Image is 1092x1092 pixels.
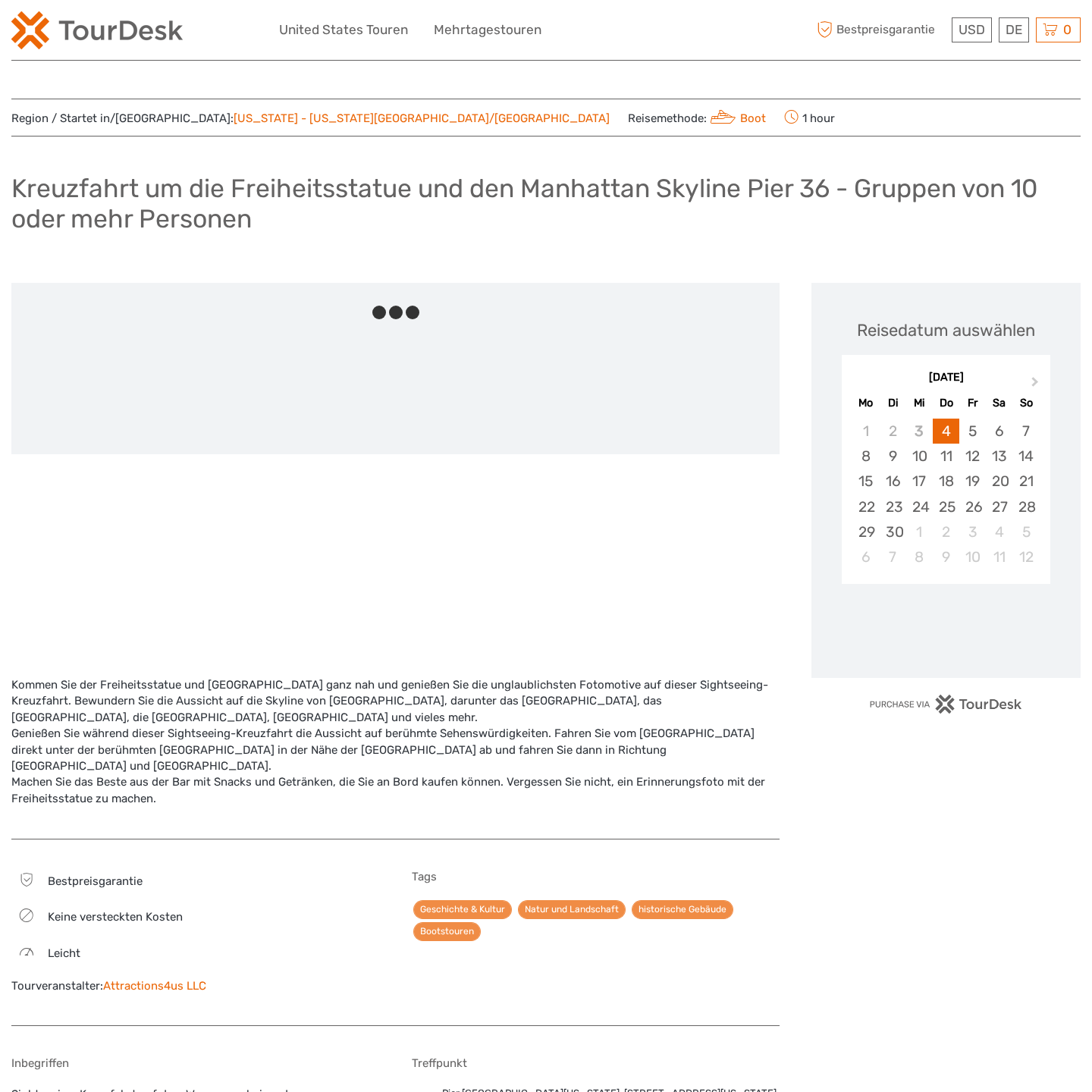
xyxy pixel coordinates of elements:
div: Choose Sonntag, 12. Oktober 2025 [1012,544,1039,570]
span: 1 hour [784,107,835,128]
div: Choose Donnerstag, 18. September 2025 [933,469,959,494]
span: 0 [1061,22,1074,37]
div: Choose Sonntag, 5. Oktober 2025 [1012,519,1039,544]
div: DE [999,17,1029,42]
div: Choose Freitag, 19. September 2025 [959,469,986,494]
div: Choose Sonntag, 21. September 2025 [1012,469,1039,494]
div: Choose Dienstag, 7. Oktober 2025 [880,544,906,570]
span: Bestpreisgarantie [814,17,949,42]
div: Choose Dienstag, 23. September 2025 [880,494,906,519]
div: Not available Dienstag, 2. September 2025 [880,419,906,444]
div: Choose Sonntag, 7. September 2025 [1012,419,1039,444]
a: Attractions4us LLC [103,979,206,993]
div: Di [880,393,906,413]
div: Choose Samstag, 4. Oktober 2025 [986,519,1012,544]
a: Boot [707,111,766,125]
div: Choose Donnerstag, 9. Oktober 2025 [933,544,959,570]
a: Geschichte & Kultur [413,900,512,919]
div: Choose Mittwoch, 10. September 2025 [906,444,933,469]
div: month 2025-09 [846,419,1045,570]
div: Kommen Sie der Freiheitsstatue und [GEOGRAPHIC_DATA] ganz nah und genießen Sie die unglaublichste... [11,677,780,824]
div: Choose Montag, 6. Oktober 2025 [852,544,879,570]
a: historische Gebäude [632,900,733,919]
div: Choose Samstag, 13. September 2025 [986,444,1012,469]
div: Choose Donnerstag, 2. Oktober 2025 [933,519,959,544]
a: [US_STATE] - [US_STATE][GEOGRAPHIC_DATA]/[GEOGRAPHIC_DATA] [234,111,610,125]
div: Not available Mittwoch, 3. September 2025 [906,419,933,444]
div: Tourveranstalter: [11,978,380,994]
div: Choose Dienstag, 9. September 2025 [880,444,906,469]
div: Choose Freitag, 12. September 2025 [959,444,986,469]
div: Choose Donnerstag, 11. September 2025 [933,444,959,469]
div: Choose Mittwoch, 17. September 2025 [906,469,933,494]
span: USD [959,22,985,37]
h1: Kreuzfahrt um die Freiheitsstatue und den Manhattan Skyline Pier 36 - Gruppen von 10 oder mehr Pe... [11,173,1081,234]
h5: Inbegriffen [11,1056,380,1070]
div: Choose Freitag, 5. September 2025 [959,419,986,444]
span: Reisemethode: [628,107,766,128]
a: Bootstouren [413,922,481,941]
div: Choose Samstag, 27. September 2025 [986,494,1012,519]
div: Choose Dienstag, 16. September 2025 [880,469,906,494]
div: So [1012,393,1039,413]
span: Region / Startet in/[GEOGRAPHIC_DATA]: [11,111,610,127]
div: Mi [906,393,933,413]
div: Choose Freitag, 3. Oktober 2025 [959,519,986,544]
div: Choose Mittwoch, 8. Oktober 2025 [906,544,933,570]
a: Natur und Landschaft [518,900,626,919]
div: Choose Montag, 29. September 2025 [852,519,879,544]
div: Choose Sonntag, 14. September 2025 [1012,444,1039,469]
div: Choose Montag, 15. September 2025 [852,469,879,494]
div: Choose Samstag, 11. Oktober 2025 [986,544,1012,570]
a: Mehrtagestouren [434,19,541,41]
button: Next Month [1025,374,1049,398]
div: Fr [959,393,986,413]
div: Choose Samstag, 6. September 2025 [986,419,1012,444]
div: Choose Freitag, 26. September 2025 [959,494,986,519]
div: Choose Donnerstag, 25. September 2025 [933,494,959,519]
div: [DATE] [842,370,1050,386]
div: Choose Sonntag, 28. September 2025 [1012,494,1039,519]
div: Mo [852,393,879,413]
div: Choose Dienstag, 30. September 2025 [880,519,906,544]
a: United States Touren [279,19,408,41]
img: PurchaseViaTourDesk.png [869,695,1023,714]
div: Choose Mittwoch, 1. Oktober 2025 [906,519,933,544]
div: Choose Mittwoch, 24. September 2025 [906,494,933,519]
div: Choose Montag, 8. September 2025 [852,444,879,469]
img: 2254-3441b4b5-4e5f-4d00-b396-31f1d84a6ebf_logo_small.png [11,11,183,49]
div: Choose Montag, 22. September 2025 [852,494,879,519]
div: Choose Donnerstag, 4. September 2025 [933,419,959,444]
span: leicht [48,946,80,960]
div: Loading... [941,623,951,632]
div: Do [933,393,959,413]
div: Choose Freitag, 10. Oktober 2025 [959,544,986,570]
h5: Treffpunkt [412,1056,780,1070]
h5: Tags [412,870,780,883]
div: Sa [986,393,1012,413]
div: Not available Montag, 1. September 2025 [852,419,879,444]
span: Keine versteckten Kosten [48,910,183,924]
div: Reisedatum auswählen [857,318,1035,342]
div: Choose Samstag, 20. September 2025 [986,469,1012,494]
span: Bestpreisgarantie [48,874,143,888]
